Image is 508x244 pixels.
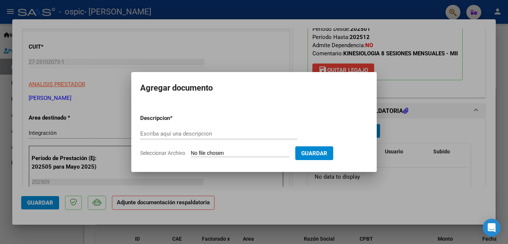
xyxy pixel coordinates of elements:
span: Guardar [301,150,327,157]
button: Guardar [295,146,333,160]
h2: Agregar documento [140,81,368,95]
p: Descripcion [140,114,209,123]
div: Open Intercom Messenger [483,219,501,237]
span: Seleccionar Archivo [140,150,185,156]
